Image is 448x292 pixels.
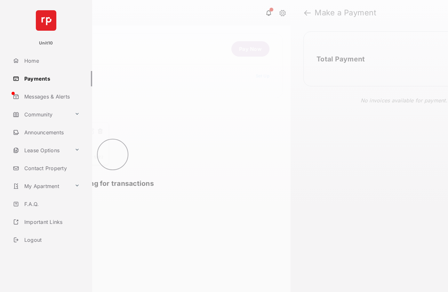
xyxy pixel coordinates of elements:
[10,125,92,140] a: Announcements
[10,107,72,122] a: Community
[10,71,92,86] a: Payments
[10,214,82,230] a: Important Links
[10,232,92,248] a: Logout
[36,10,56,31] img: svg+xml;base64,PHN2ZyB4bWxucz0iaHR0cDovL3d3dy53My5vcmcvMjAwMC9zdmciIHdpZHRoPSI2NCIgaGVpZ2h0PSI2NC...
[10,161,92,176] a: Contact Property
[10,196,92,212] a: F.A.Q.
[10,143,72,158] a: Lease Options
[39,40,53,46] p: Unit10
[315,9,376,17] strong: Make a Payment
[316,55,365,63] h2: Total Payment
[10,89,92,104] a: Messages & Alerts
[10,178,72,194] a: My Apartment
[10,53,92,68] a: Home
[71,179,154,187] span: Looking for transactions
